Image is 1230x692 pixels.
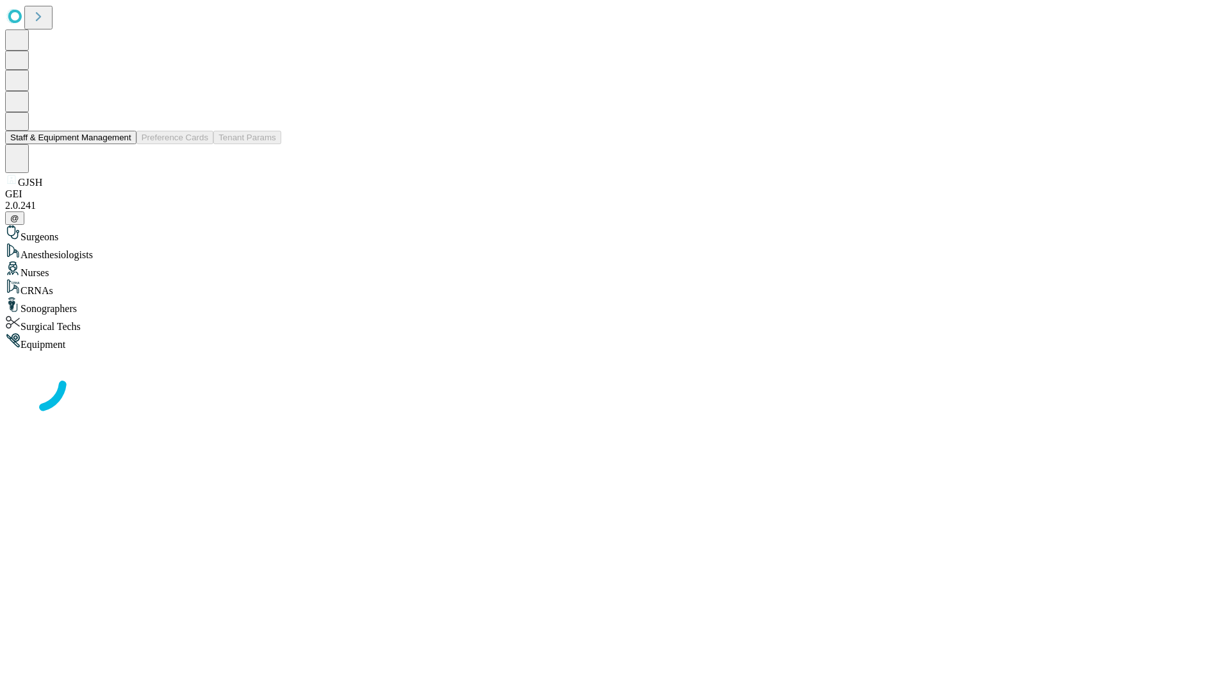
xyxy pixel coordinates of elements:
[136,131,213,144] button: Preference Cards
[5,261,1225,279] div: Nurses
[5,297,1225,315] div: Sonographers
[213,131,281,144] button: Tenant Params
[5,315,1225,333] div: Surgical Techs
[5,200,1225,211] div: 2.0.241
[5,243,1225,261] div: Anesthesiologists
[18,177,42,188] span: GJSH
[5,279,1225,297] div: CRNAs
[10,213,19,223] span: @
[5,225,1225,243] div: Surgeons
[5,131,136,144] button: Staff & Equipment Management
[5,333,1225,350] div: Equipment
[5,188,1225,200] div: GEI
[5,211,24,225] button: @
